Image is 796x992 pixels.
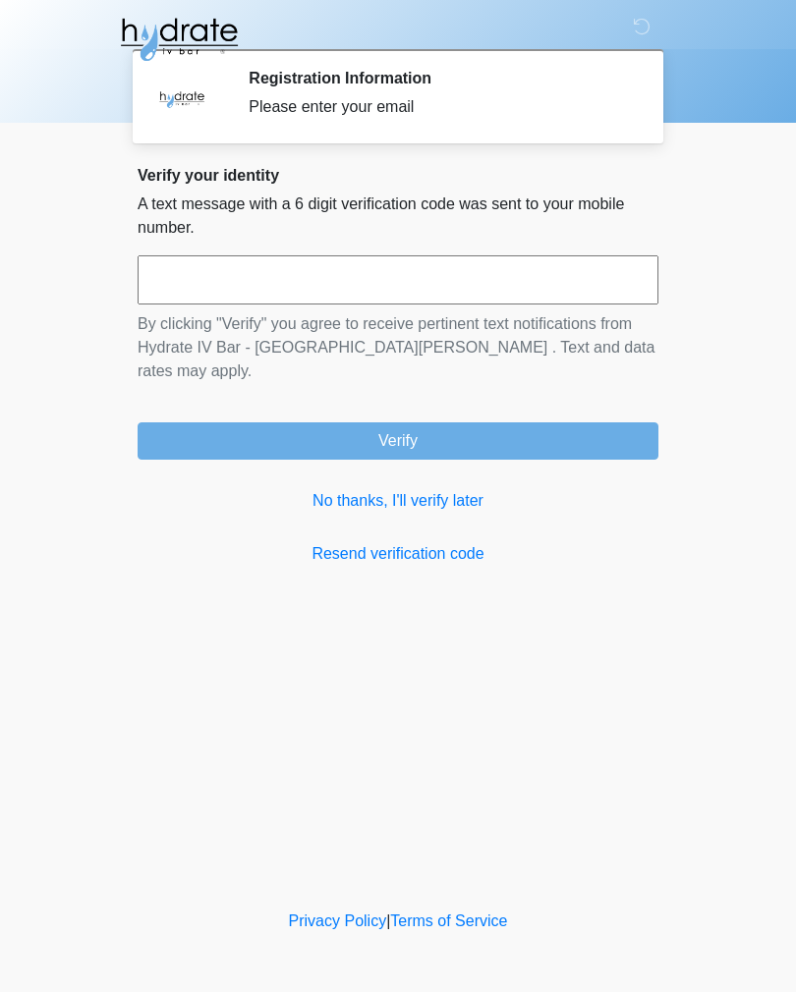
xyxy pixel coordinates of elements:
[138,193,658,240] p: A text message with a 6 digit verification code was sent to your mobile number.
[138,542,658,566] a: Resend verification code
[152,69,211,128] img: Agent Avatar
[249,95,629,119] div: Please enter your email
[138,166,658,185] h2: Verify your identity
[289,912,387,929] a: Privacy Policy
[138,312,658,383] p: By clicking "Verify" you agree to receive pertinent text notifications from Hydrate IV Bar - [GEO...
[138,422,658,460] button: Verify
[390,912,507,929] a: Terms of Service
[386,912,390,929] a: |
[118,15,240,64] img: Hydrate IV Bar - Fort Collins Logo
[138,489,658,513] a: No thanks, I'll verify later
